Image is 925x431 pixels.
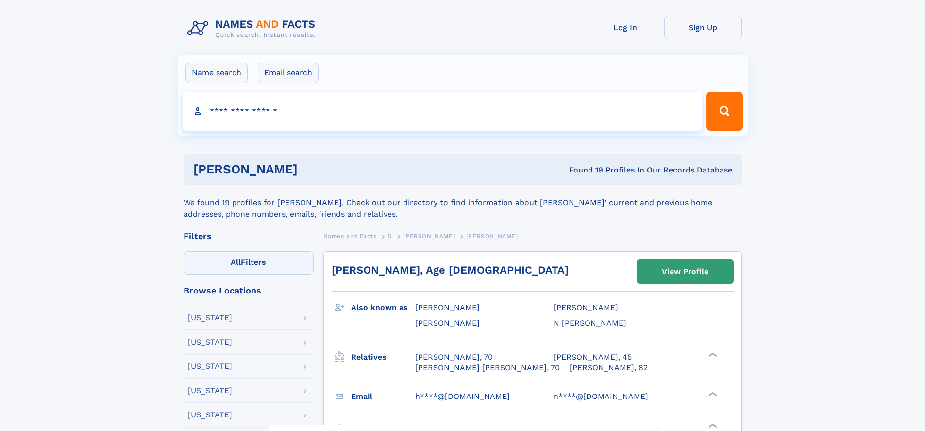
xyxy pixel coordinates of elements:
[184,232,314,241] div: Filters
[387,233,392,240] span: D
[706,351,718,358] div: ❯
[351,299,415,316] h3: Also known as
[570,362,648,373] a: [PERSON_NAME], 82
[554,318,626,328] span: N [PERSON_NAME]
[188,411,232,419] div: [US_STATE]
[184,286,314,295] div: Browse Locations
[554,352,632,362] a: [PERSON_NAME], 45
[185,63,248,83] label: Name search
[403,230,455,242] a: [PERSON_NAME]
[587,16,664,39] a: Log In
[706,92,742,131] button: Search Button
[188,362,232,370] div: [US_STATE]
[637,260,733,283] a: View Profile
[415,352,493,362] a: [PERSON_NAME], 70
[466,233,518,240] span: [PERSON_NAME]
[184,185,742,220] div: We found 19 profiles for [PERSON_NAME]. Check out our directory to find information about [PERSON...
[323,230,377,242] a: Names and Facts
[387,230,392,242] a: D
[193,163,434,175] h1: [PERSON_NAME]
[258,63,319,83] label: Email search
[662,260,708,283] div: View Profile
[415,362,560,373] a: [PERSON_NAME] [PERSON_NAME], 70
[403,233,455,240] span: [PERSON_NAME]
[706,391,718,397] div: ❯
[415,303,480,312] span: [PERSON_NAME]
[231,258,241,267] span: All
[188,387,232,395] div: [US_STATE]
[415,318,480,328] span: [PERSON_NAME]
[183,92,703,131] input: search input
[554,303,618,312] span: [PERSON_NAME]
[184,251,314,275] label: Filters
[188,314,232,322] div: [US_STATE]
[706,422,718,429] div: ❯
[332,264,569,276] a: [PERSON_NAME], Age [DEMOGRAPHIC_DATA]
[433,165,732,175] div: Found 19 Profiles In Our Records Database
[351,349,415,365] h3: Relatives
[351,388,415,405] h3: Email
[188,338,232,346] div: [US_STATE]
[664,16,742,39] a: Sign Up
[184,16,323,42] img: Logo Names and Facts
